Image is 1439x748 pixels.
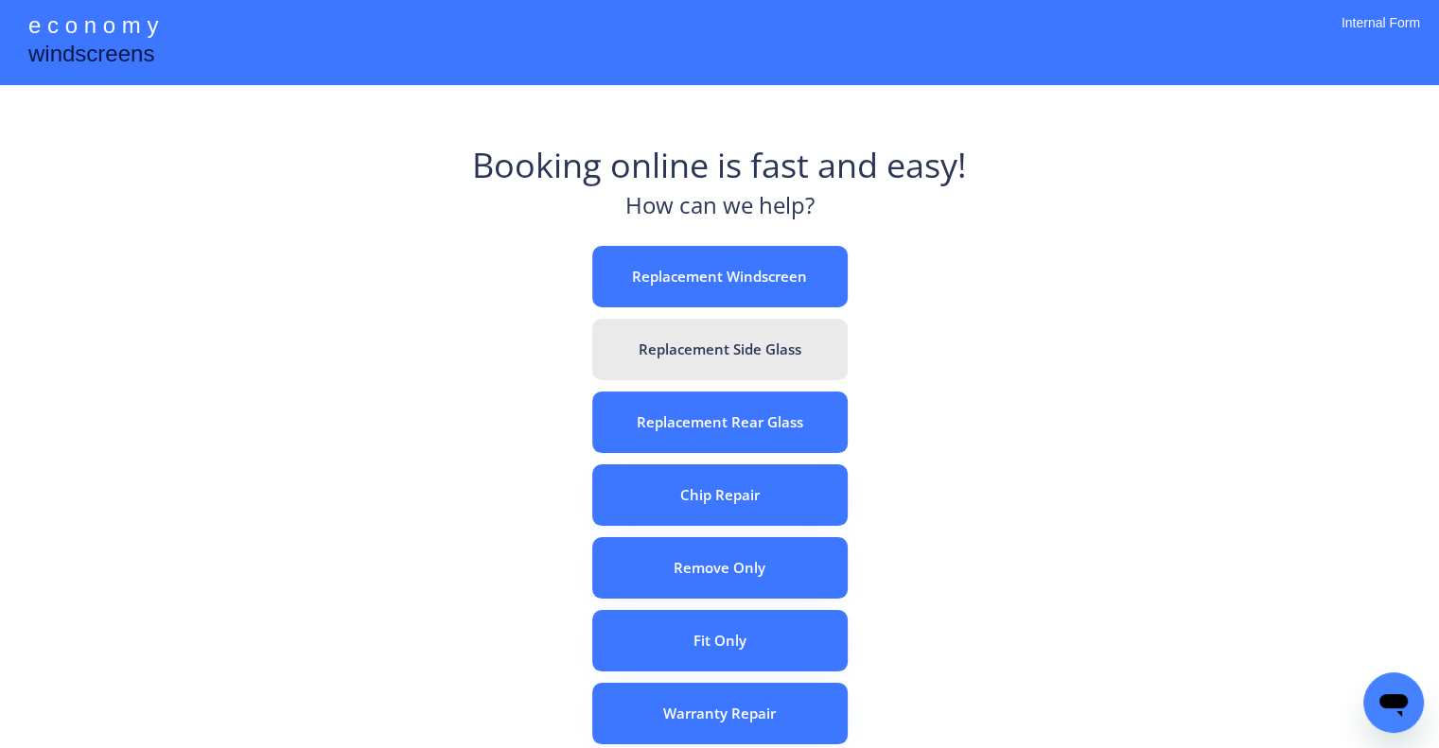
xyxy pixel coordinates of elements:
[28,38,154,75] div: windscreens
[28,9,158,45] div: e c o n o m y
[592,246,848,307] button: Replacement Windscreen
[592,391,848,453] button: Replacement Rear Glass
[592,610,848,671] button: Fit Only
[625,189,815,232] div: How can we help?
[1342,14,1420,57] div: Internal Form
[592,464,848,526] button: Chip Repair
[592,537,848,599] button: Remove Only
[1363,672,1424,733] iframe: Button to launch messaging window
[592,683,848,744] button: Warranty Repair
[472,142,967,189] div: Booking online is fast and easy!
[592,319,848,380] button: Replacement Side Glass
